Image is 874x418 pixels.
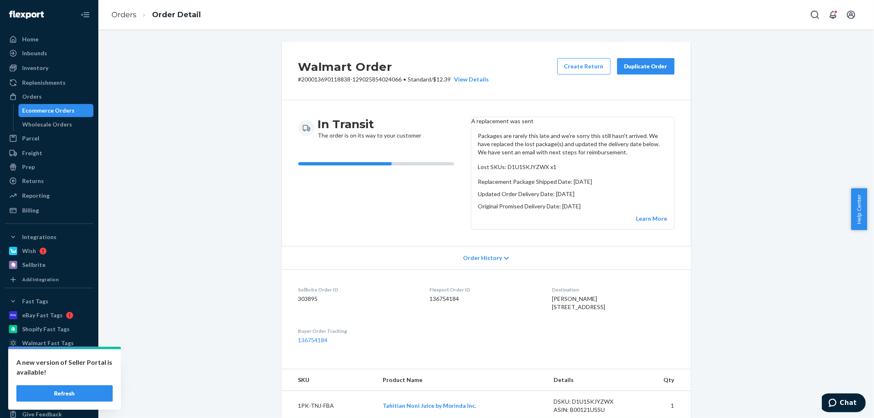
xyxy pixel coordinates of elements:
button: Refresh [16,385,113,402]
dd: 303895 [298,295,416,303]
a: Home [5,33,93,46]
button: Integrations [5,230,93,244]
div: Wholesale Orders [23,120,73,129]
dt: Sellbrite Order ID [298,286,416,293]
a: Add Integration [5,275,93,285]
dt: Buyer Order Tracking [298,328,416,334]
div: Billing [22,206,39,215]
div: Fast Tags [22,297,48,305]
button: Fast Tags [5,295,93,308]
div: Freight [22,149,42,157]
ol: breadcrumbs [105,3,207,27]
div: Sellbrite [22,261,45,269]
button: Talk to Support [5,380,93,393]
div: Returns [22,177,44,185]
div: Inbounds [22,49,47,57]
dt: Destination [552,286,674,293]
a: Billing [5,204,93,217]
div: eBay Fast Tags [22,311,63,319]
a: Reporting [5,189,93,202]
th: Details [547,369,637,391]
a: Ecommerce Orders [18,104,94,117]
span: [PERSON_NAME] [STREET_ADDRESS] [552,295,605,310]
div: ASIN: B00121USSU [554,406,631,414]
div: Home [22,35,39,43]
p: Updated Order Delivery Date: [DATE] [478,190,667,198]
a: Orders [5,90,93,103]
div: Integrations [22,233,57,241]
button: Open account menu [843,7,859,23]
span: Standard [408,76,431,83]
a: Order Detail [152,10,201,19]
a: Parcel [5,132,93,145]
th: Qty [637,369,690,391]
a: Returns [5,174,93,188]
div: Add Integration [22,276,59,283]
a: Inbounds [5,47,93,60]
button: Help Center [851,188,867,230]
a: Wish [5,244,93,258]
div: Walmart Fast Tags [22,339,74,347]
h2: Walmart Order [298,58,489,75]
a: Orders [111,10,136,19]
p: # 200013690118838-129025854024066 / $12.39 [298,75,489,84]
p: Replacement Package Shipped Date: [DATE] [478,178,667,186]
button: Create Return [557,58,611,75]
dd: 136754184 [429,295,539,303]
a: Tahitian Noni Juice by Morinda Inc. [383,402,477,409]
a: Freight [5,147,93,160]
a: Add Fast Tag [5,353,93,363]
iframe: Opens a widget where you can chat to one of our agents [822,393,866,414]
th: Product Name [376,369,547,391]
a: Walmart Fast Tags [5,337,93,350]
header: A replacement was sent [471,117,674,125]
a: Learn More [636,215,667,222]
a: Sellbrite [5,258,93,271]
div: Reporting [22,192,50,200]
button: View Details [451,75,489,84]
p: Original Promised Delivery Date: [DATE] [478,202,667,210]
button: Open Search Box [807,7,823,23]
div: Orders [22,93,42,101]
button: Duplicate Order [617,58,674,75]
a: Shopify Fast Tags [5,323,93,336]
a: eBay Fast Tags [5,309,93,322]
a: Help Center [5,394,93,407]
div: Ecommerce Orders [23,106,75,115]
a: Inventory [5,61,93,75]
p: Packages are rarely this late and we're sorry this still hasn't arrived. We have replaced the los... [478,132,667,156]
img: Flexport logo [9,11,44,19]
dt: Flexport Order ID [429,286,539,293]
div: Wish [22,247,36,255]
div: The order is on its way to your customer [318,117,422,140]
div: DSKU: D1U1SKJYZWX [554,398,631,406]
div: Duplicate Order [624,62,667,70]
a: Prep [5,160,93,174]
button: Open notifications [825,7,841,23]
div: Replenishments [22,79,66,87]
a: Wholesale Orders [18,118,94,131]
p: Lost SKUs: D1U1SKJYZWX x1 [478,163,667,171]
div: Shopify Fast Tags [22,325,70,333]
a: Settings [5,366,93,379]
span: • [404,76,406,83]
span: Order History [463,254,502,262]
a: Replenishments [5,76,93,89]
h3: In Transit [318,117,422,131]
button: Close Navigation [77,7,93,23]
p: A new version of Seller Portal is available! [16,357,113,377]
th: SKU [282,369,376,391]
div: Inventory [22,64,48,72]
div: Prep [22,163,35,171]
div: Parcel [22,134,39,142]
a: 136754184 [298,337,328,343]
